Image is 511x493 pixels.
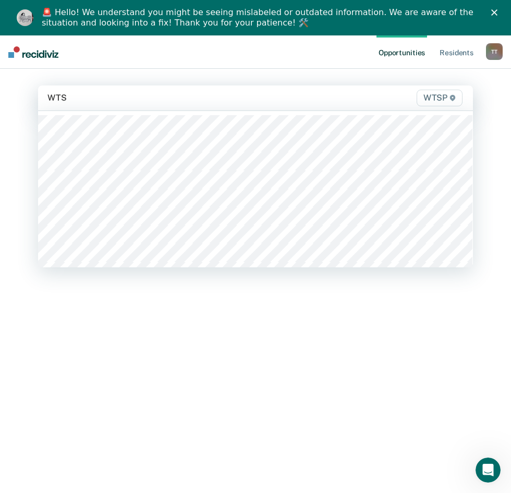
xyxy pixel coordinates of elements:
[491,9,502,16] div: Close
[42,7,478,28] div: 🚨 Hello! We understand you might be seeing mislabeled or outdated information. We are aware of th...
[486,43,503,60] button: TT
[437,35,476,69] a: Residents
[17,9,33,26] img: Profile image for Kim
[417,90,463,106] span: WTSP
[8,46,58,58] img: Recidiviz
[476,458,501,483] iframe: Intercom live chat
[486,43,503,60] div: T T
[376,35,427,69] a: Opportunities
